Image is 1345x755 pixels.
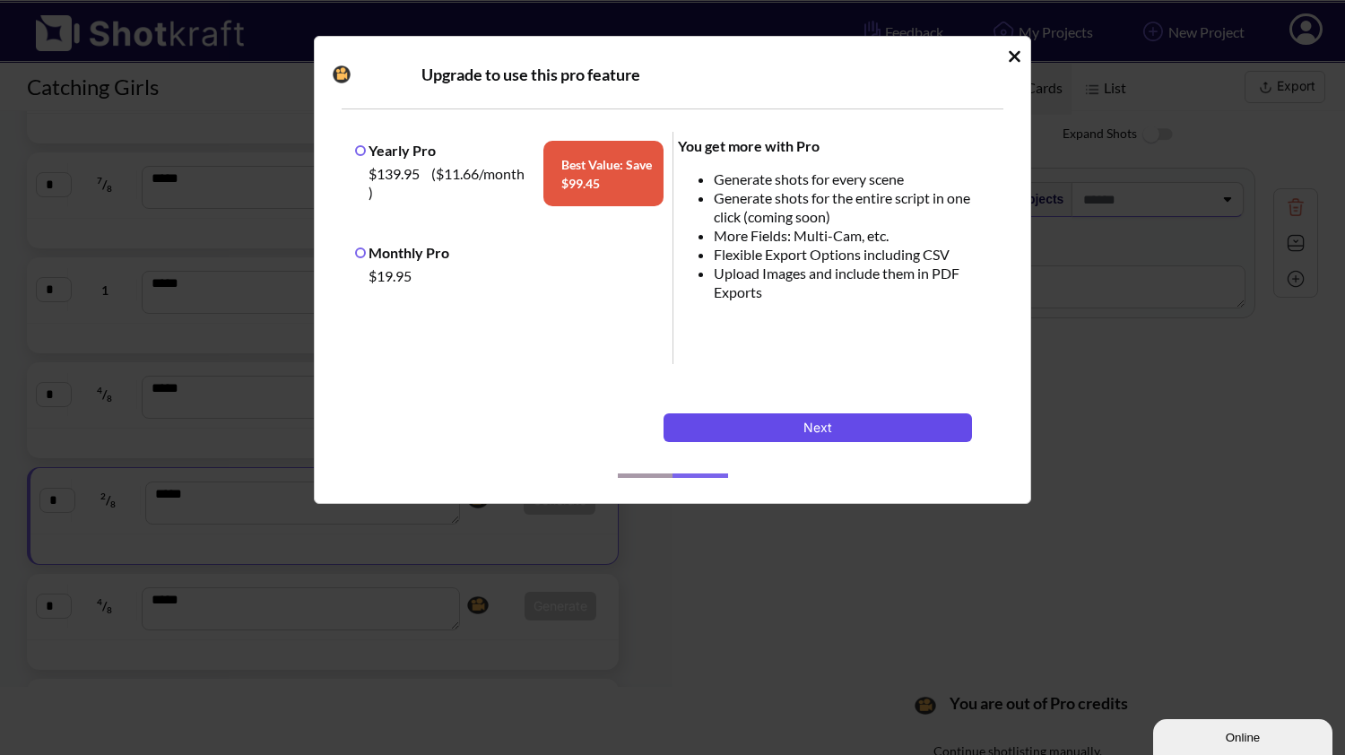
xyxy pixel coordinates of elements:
li: Generate shots for the entire script in one click (coming soon) [714,188,995,226]
label: Yearly Pro [355,142,436,159]
span: ( $11.66 /month ) [369,165,525,201]
button: Next [664,413,972,442]
span: Best Value: Save $ 99.45 [543,141,664,206]
li: More Fields: Multi-Cam, etc. [714,226,995,245]
img: Camera Icon [328,61,355,88]
li: Flexible Export Options including CSV [714,245,995,264]
div: You get more with Pro [678,136,995,155]
div: $19.95 [364,262,664,290]
div: Idle Modal [314,36,1031,504]
div: Upgrade to use this pro feature [421,64,984,85]
div: $139.95 [364,160,534,206]
li: Upload Images and include them in PDF Exports [714,264,995,301]
li: Generate shots for every scene [714,169,995,188]
iframe: chat widget [1153,716,1336,755]
label: Monthly Pro [355,244,449,261]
